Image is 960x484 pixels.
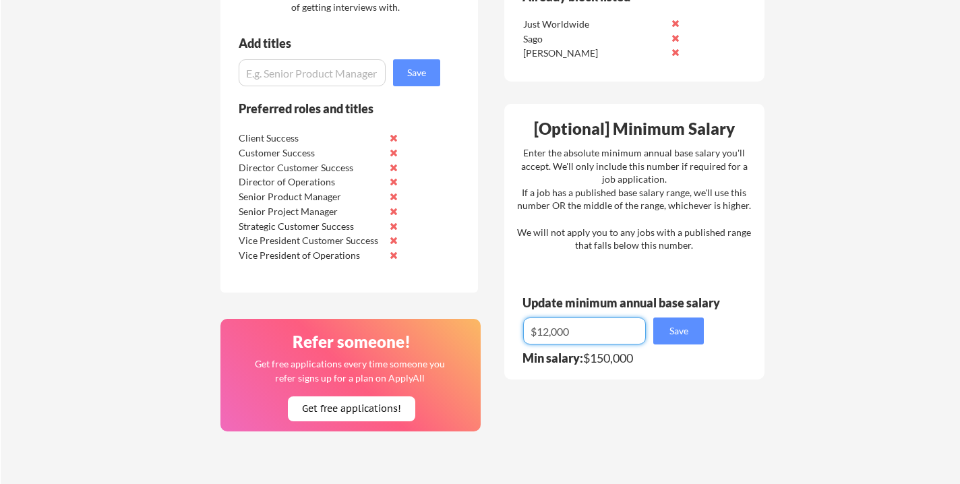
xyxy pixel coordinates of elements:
[522,351,583,365] strong: Min salary:
[522,297,725,309] div: Update minimum annual base salary
[523,47,665,60] div: [PERSON_NAME]
[239,175,381,189] div: Director of Operations
[523,317,646,344] input: E.g. $100,000
[226,334,477,350] div: Refer someone!
[239,37,429,49] div: Add titles
[239,249,381,262] div: Vice President of Operations
[239,190,381,204] div: Senior Product Manager
[523,18,665,31] div: Just Worldwide
[239,234,381,247] div: Vice President Customer Success
[239,205,381,218] div: Senior Project Manager
[522,352,713,364] div: $150,000
[653,317,704,344] button: Save
[509,121,760,137] div: [Optional] Minimum Salary
[523,32,665,46] div: Sago
[239,220,381,233] div: Strategic Customer Success
[239,131,381,145] div: Client Success
[253,357,446,385] div: Get free applications every time someone you refer signs up for a plan on ApplyAll
[517,146,751,252] div: Enter the absolute minimum annual base salary you'll accept. We'll only include this number if re...
[239,161,381,175] div: Director Customer Success
[239,146,381,160] div: Customer Success
[393,59,440,86] button: Save
[239,59,386,86] input: E.g. Senior Product Manager
[288,396,415,421] button: Get free applications!
[239,102,422,115] div: Preferred roles and titles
